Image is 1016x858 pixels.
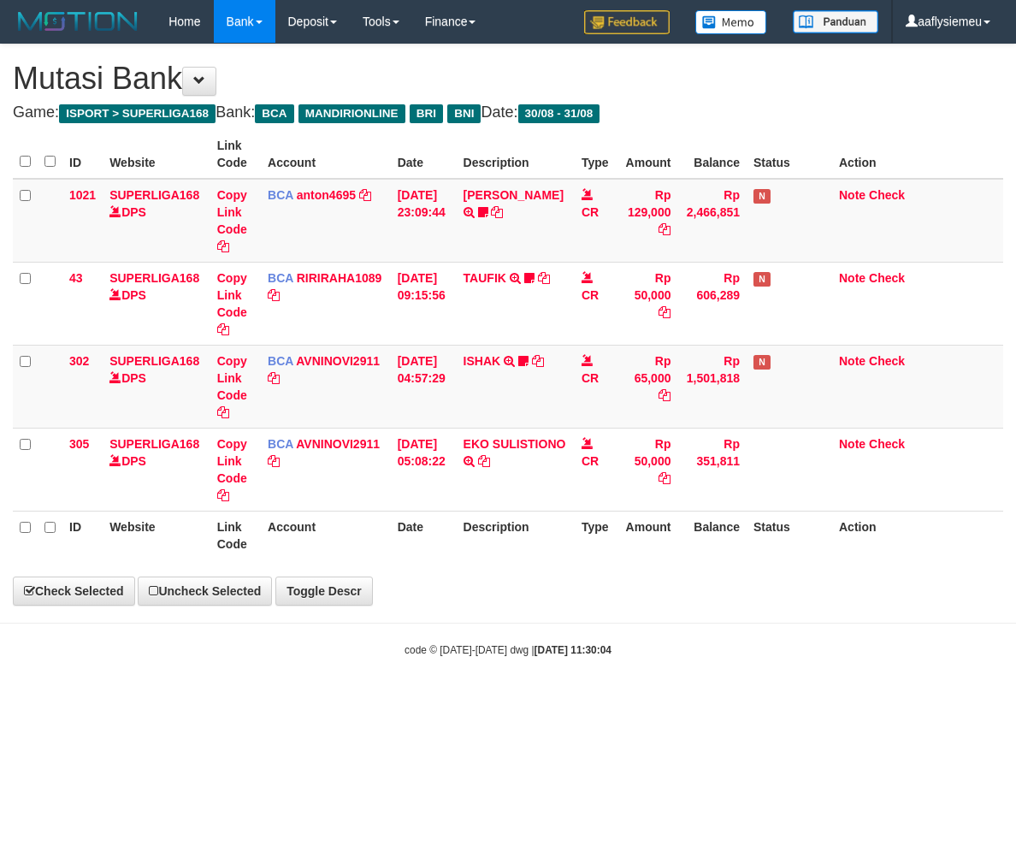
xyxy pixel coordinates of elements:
a: Check [869,271,905,285]
a: Check [869,437,905,451]
th: Website [103,130,210,179]
th: Balance [677,130,747,179]
td: Rp 2,466,851 [677,179,747,263]
th: Action [832,511,1003,559]
a: SUPERLIGA168 [109,437,199,451]
td: Rp 351,811 [677,428,747,511]
td: Rp 50,000 [616,262,677,345]
a: RIRIRAHA1089 [297,271,382,285]
th: Type [575,511,616,559]
a: Note [839,354,865,368]
td: Rp 129,000 [616,179,677,263]
td: [DATE] 04:57:29 [391,345,457,428]
a: Copy Link Code [217,271,247,336]
img: Feedback.jpg [584,10,670,34]
a: anton4695 [297,188,356,202]
a: Note [839,188,865,202]
a: Check [869,354,905,368]
td: DPS [103,179,210,263]
a: [PERSON_NAME] [464,188,564,202]
th: Date [391,130,457,179]
td: DPS [103,345,210,428]
th: Account [261,511,391,559]
td: [DATE] 05:08:22 [391,428,457,511]
th: ID [62,511,103,559]
th: Date [391,511,457,559]
th: Link Code [210,511,261,559]
small: code © [DATE]-[DATE] dwg | [405,644,611,656]
th: Account [261,130,391,179]
span: 302 [69,354,89,368]
span: CR [582,288,599,302]
h4: Game: Bank: Date: [13,104,1003,121]
th: Link Code [210,130,261,179]
td: Rp 1,501,818 [677,345,747,428]
span: Has Note [753,355,771,370]
span: BNI [447,104,481,123]
span: 30/08 - 31/08 [518,104,600,123]
th: Action [832,130,1003,179]
span: 43 [69,271,83,285]
td: Rp 50,000 [616,428,677,511]
a: Uncheck Selected [138,577,272,606]
a: TAUFIK [464,271,506,285]
a: Check Selected [13,577,135,606]
h1: Mutasi Bank [13,62,1003,96]
a: Copy Link Code [217,354,247,419]
span: CR [582,371,599,385]
img: MOTION_logo.png [13,9,143,34]
span: Has Note [753,189,771,204]
span: BCA [268,271,293,285]
th: Status [747,130,832,179]
a: SUPERLIGA168 [109,271,199,285]
a: ISHAK [464,354,501,368]
span: ISPORT > SUPERLIGA168 [59,104,216,123]
span: BRI [410,104,443,123]
a: Note [839,437,865,451]
td: [DATE] 09:15:56 [391,262,457,345]
td: Rp 606,289 [677,262,747,345]
span: MANDIRIONLINE [298,104,405,123]
span: BCA [268,188,293,202]
a: Toggle Descr [275,577,373,606]
span: 305 [69,437,89,451]
td: DPS [103,262,210,345]
img: panduan.png [793,10,878,33]
th: Status [747,511,832,559]
th: Amount [616,511,677,559]
img: Button%20Memo.svg [695,10,767,34]
span: BCA [268,437,293,451]
td: [DATE] 23:09:44 [391,179,457,263]
span: 1021 [69,188,96,202]
th: Balance [677,511,747,559]
th: Amount [616,130,677,179]
a: SUPERLIGA168 [109,354,199,368]
th: Description [457,130,575,179]
th: ID [62,130,103,179]
span: Has Note [753,272,771,287]
a: Check [869,188,905,202]
a: SUPERLIGA168 [109,188,199,202]
span: BCA [255,104,293,123]
span: CR [582,454,599,468]
a: Copy Link Code [217,188,247,253]
a: EKO SULISTIONO [464,437,566,451]
td: Rp 65,000 [616,345,677,428]
td: DPS [103,428,210,511]
span: CR [582,205,599,219]
a: Copy Link Code [217,437,247,502]
span: BCA [268,354,293,368]
a: Note [839,271,865,285]
strong: [DATE] 11:30:04 [535,644,611,656]
th: Description [457,511,575,559]
th: Website [103,511,210,559]
th: Type [575,130,616,179]
a: AVNINOVI2911 [296,437,380,451]
a: AVNINOVI2911 [296,354,380,368]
